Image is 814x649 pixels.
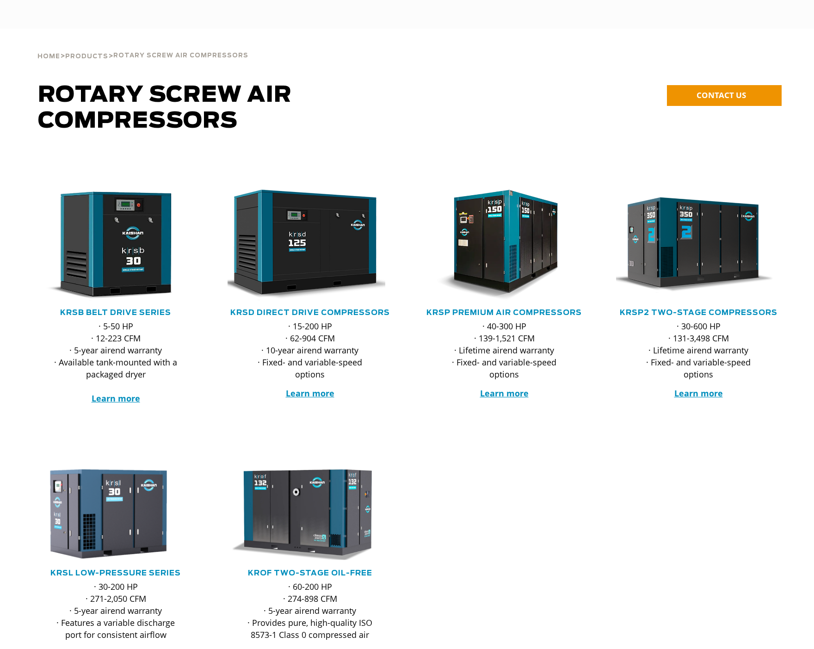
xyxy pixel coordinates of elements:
a: Learn more [286,388,334,399]
a: KRSP2 Two-Stage Compressors [620,309,777,316]
p: · 30-600 HP · 131-3,498 CFM · Lifetime airend warranty · Fixed- and variable-speed options [635,320,762,380]
a: Learn more [674,388,723,399]
span: Home [37,54,60,60]
img: krsp150 [415,190,580,301]
span: Products [65,54,108,60]
div: krsp150 [422,190,586,301]
span: Rotary Screw Air Compressors [113,53,248,59]
a: Learn more [480,388,529,399]
img: krsl30 [26,467,191,561]
a: KROF TWO-STAGE OIL-FREE [248,569,372,577]
img: krsp350 [609,190,774,301]
p: · 60-200 HP · 274-898 CFM · 5-year airend warranty · Provides pure, high-quality ISO 8573-1 Class... [246,581,374,641]
div: krsd125 [228,190,392,301]
img: krof132 [221,467,385,561]
p: · 40-300 HP · 139-1,521 CFM · Lifetime airend warranty · Fixed- and variable-speed options [440,320,568,380]
a: KRSL Low-Pressure Series [50,569,181,577]
a: KRSD Direct Drive Compressors [230,309,390,316]
div: krof132 [228,467,392,561]
div: > > [37,29,248,64]
a: KRSB Belt Drive Series [60,309,171,316]
a: Learn more [92,393,140,404]
span: Rotary Screw Air Compressors [38,84,292,132]
span: CONTACT US [697,90,746,100]
p: · 15-200 HP · 62-904 CFM · 10-year airend warranty · Fixed- and variable-speed options [246,320,374,380]
a: Home [37,52,60,60]
img: krsd125 [221,190,385,301]
a: Products [65,52,108,60]
div: krsb30 [33,190,198,301]
a: KRSP Premium Air Compressors [426,309,582,316]
img: krsb30 [26,190,191,301]
p: · 5-50 HP · 12-223 CFM · 5-year airend warranty · Available tank-mounted with a packaged dryer [52,320,179,404]
div: krsl30 [33,467,198,561]
p: · 30-200 HP · 271-2,050 CFM · 5-year airend warranty · Features a variable discharge port for con... [52,581,179,641]
div: krsp350 [616,190,781,301]
a: CONTACT US [667,85,782,106]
